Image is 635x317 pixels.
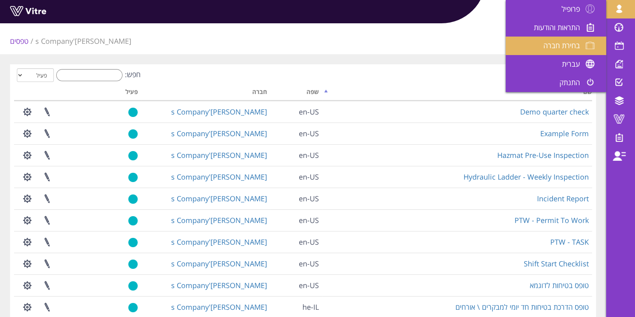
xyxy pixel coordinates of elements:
[128,259,138,269] img: yes
[270,253,322,274] td: en-US
[128,237,138,247] img: yes
[35,36,131,46] a: [PERSON_NAME]'s Company
[530,280,589,290] a: טופס בטיחות לדוגמא
[171,302,267,312] a: [PERSON_NAME]'s Company
[128,107,138,117] img: yes
[543,41,580,50] span: בחירת חברה
[171,129,267,138] a: [PERSON_NAME]'s Company
[561,4,580,14] span: פרופיל
[534,22,580,32] span: התראות והודעות
[171,194,267,203] a: [PERSON_NAME]'s Company
[128,151,138,161] img: yes
[128,172,138,182] img: yes
[54,69,141,81] label: חפש:
[171,172,267,182] a: [PERSON_NAME]'s Company
[559,78,580,87] span: התנתק
[171,259,267,268] a: [PERSON_NAME]'s Company
[128,303,138,313] img: yes
[171,150,267,160] a: [PERSON_NAME]'s Company
[270,101,322,123] td: en-US
[171,237,267,247] a: [PERSON_NAME]'s Company
[540,129,589,138] a: Example Form
[270,231,322,253] td: en-US
[128,194,138,204] img: yes
[322,86,592,101] th: שם: activate to sort column descending
[270,209,322,231] td: en-US
[270,274,322,296] td: en-US
[10,36,35,47] li: טפסים
[128,129,138,139] img: yes
[171,280,267,290] a: [PERSON_NAME]'s Company
[550,237,589,247] a: PTW - TASK
[128,216,138,226] img: yes
[270,86,322,101] th: שפה
[515,215,589,225] a: PTW - Permit To Work
[141,86,271,101] th: חברה
[270,188,322,209] td: en-US
[562,59,580,69] span: עברית
[463,172,589,182] a: Hydraulic Ladder - Weekly Inspection
[270,123,322,144] td: en-US
[56,69,123,81] input: חפש:
[506,55,606,74] a: עברית
[506,74,606,92] a: התנתק
[506,18,606,37] a: התראות והודעות
[520,107,589,117] a: Demo quarter check
[171,107,267,117] a: [PERSON_NAME]'s Company
[455,302,589,312] a: טופס הדרכת בטיחות חד יומי למבקרים \ אורחים
[524,259,589,268] a: Shift Start Checklist
[270,166,322,188] td: en-US
[171,215,267,225] a: [PERSON_NAME]'s Company
[270,144,322,166] td: en-US
[128,281,138,291] img: yes
[104,86,141,101] th: פעיל
[506,37,606,55] a: בחירת חברה
[537,194,589,203] a: Incident Report
[497,150,589,160] a: Hazmat Pre-Use Inspection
